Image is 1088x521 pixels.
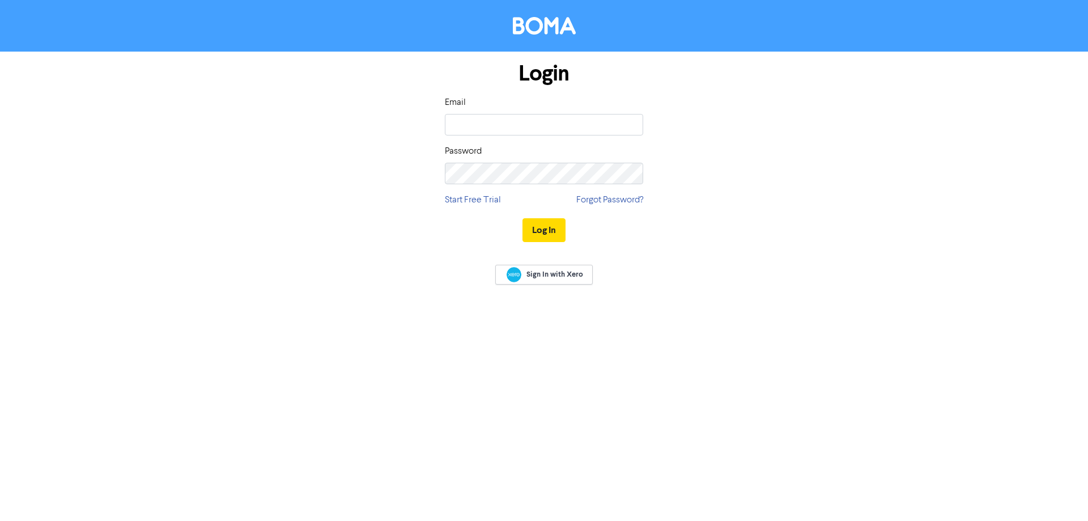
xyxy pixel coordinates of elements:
[445,61,643,87] h1: Login
[513,17,576,35] img: BOMA Logo
[507,267,521,282] img: Xero logo
[495,265,593,285] a: Sign In with Xero
[522,218,566,242] button: Log In
[576,193,643,207] a: Forgot Password?
[526,269,583,279] span: Sign In with Xero
[445,145,482,158] label: Password
[445,193,501,207] a: Start Free Trial
[445,96,466,109] label: Email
